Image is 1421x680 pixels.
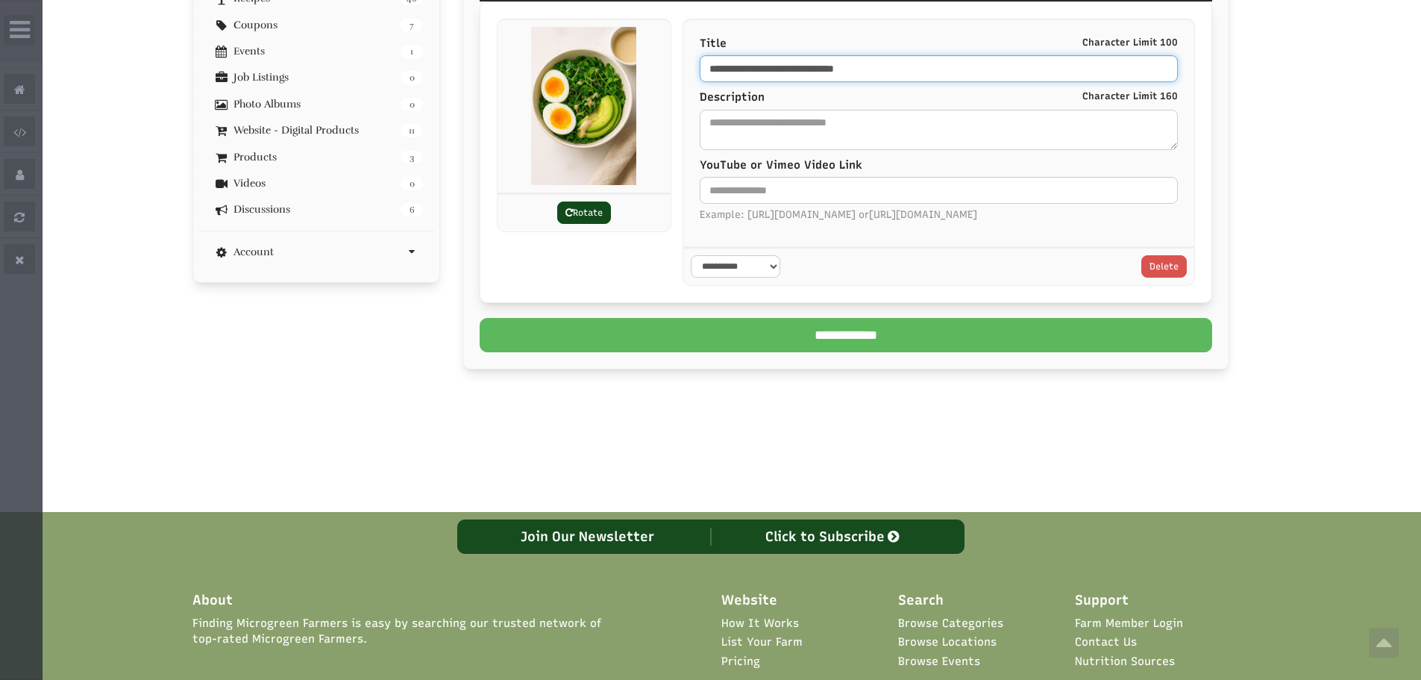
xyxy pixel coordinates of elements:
[210,19,424,31] a: 7 Coupons
[401,124,423,137] span: 11
[401,151,423,164] span: 3
[210,125,424,136] a: 11 Website - Digital Products
[10,18,30,42] i: Wide Admin Panel
[721,634,803,650] a: List Your Farm
[557,202,611,224] a: Rotate
[192,591,233,611] span: About
[1082,36,1178,49] small: Character Limit 100
[721,616,799,631] a: How It Works
[1141,255,1187,278] a: Delete
[898,616,1003,631] a: Browse Categories
[898,654,980,670] a: Browse Events
[869,208,977,222] span: [URL][DOMAIN_NAME]
[401,19,423,32] span: 7
[210,152,424,163] a: 3 Products
[721,654,760,670] a: Pricing
[700,90,1178,105] label: Description
[401,203,423,216] span: 6
[401,98,423,111] span: 0
[465,528,711,546] div: Join Our Newsletter
[700,157,862,173] label: YouTube or Vimeo Video Link
[210,72,424,83] a: 0 Job Listings
[1082,90,1178,103] small: Character Limit 160
[1075,616,1183,631] a: Farm Member Login
[210,178,424,189] a: 0 Videos
[1075,591,1129,611] span: Support
[1075,634,1137,650] a: Contact Us
[457,520,964,554] a: Join Our Newsletter Click to Subscribe
[691,255,780,278] select: select-1
[401,177,423,190] span: 0
[1075,654,1175,670] a: Nutrition Sources
[721,591,777,611] span: Website
[210,246,424,258] a: Account
[898,634,997,650] a: Browse Locations
[898,591,944,611] span: Search
[210,99,424,110] a: 0 Photo Albums
[192,616,612,648] span: Finding Microgreen Farmers is easy by searching our trusted network of top-rated Microgreen Farmers.
[210,204,424,215] a: 6 Discussions
[401,71,423,84] span: 0
[401,45,423,58] span: 1
[711,528,956,546] div: Click to Subscribe
[700,36,1178,52] label: Title
[700,208,1178,222] span: Example: [URL][DOMAIN_NAME] or
[210,46,424,57] a: 1 Events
